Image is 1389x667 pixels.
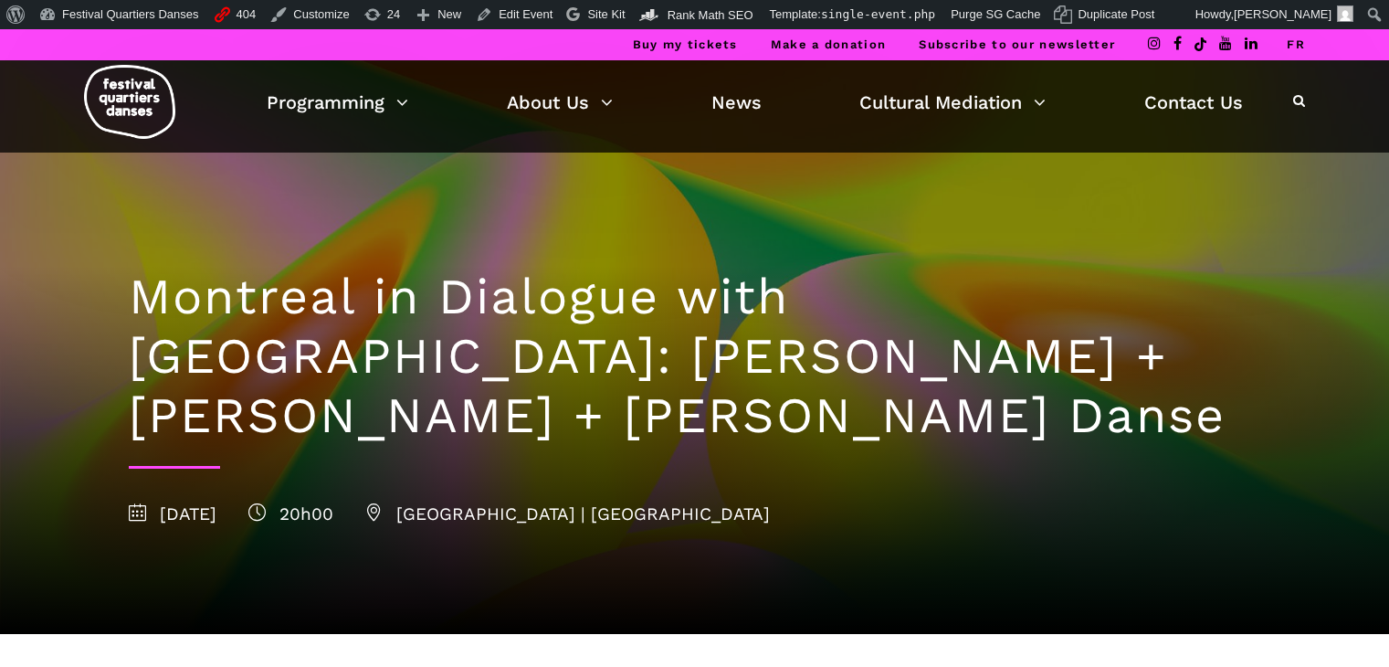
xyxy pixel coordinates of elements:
[587,7,625,21] span: Site Kit
[821,7,935,21] span: single-event.php
[1234,7,1331,21] span: [PERSON_NAME]
[1287,37,1305,51] a: FR
[633,37,738,51] a: Buy my tickets
[365,503,770,524] span: [GEOGRAPHIC_DATA] | [GEOGRAPHIC_DATA]
[1144,87,1243,118] a: Contact Us
[84,65,175,139] img: logo-fqd-med
[248,503,333,524] span: 20h00
[129,268,1261,445] h1: Montreal in Dialogue with [GEOGRAPHIC_DATA]: [PERSON_NAME] + [PERSON_NAME] + [PERSON_NAME] Danse
[267,87,408,118] a: Programming
[129,503,216,524] span: [DATE]
[711,87,762,118] a: News
[859,87,1046,118] a: Cultural Mediation
[771,37,887,51] a: Make a donation
[919,37,1115,51] a: Subscribe to our newsletter
[668,8,753,22] span: Rank Math SEO
[507,87,613,118] a: About Us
